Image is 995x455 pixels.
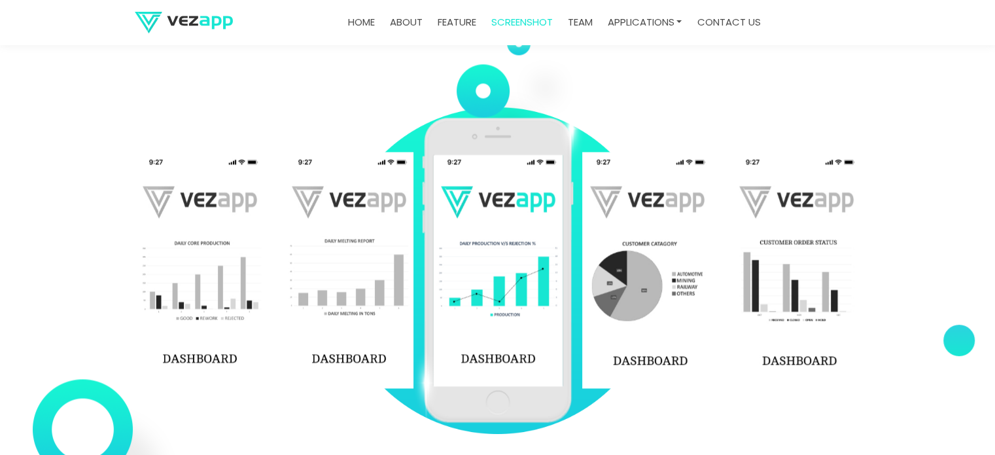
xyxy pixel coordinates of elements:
[432,10,481,35] a: feature
[563,10,598,35] a: team
[343,10,380,35] a: Home
[486,10,558,35] a: screenshot
[385,10,428,35] a: about
[284,152,413,388] img: app
[421,117,574,424] img: screenshot-mob
[582,152,712,388] img: app
[602,10,688,35] a: Applications
[691,10,765,35] a: contact us
[135,152,264,388] img: app
[731,152,861,388] img: app
[135,12,233,33] img: logo
[411,273,442,399] img: light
